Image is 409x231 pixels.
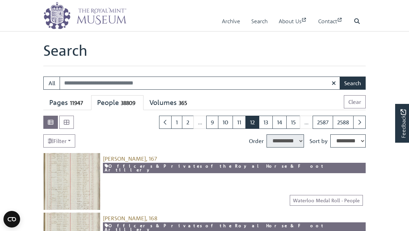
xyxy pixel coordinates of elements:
[103,163,366,174] a: Officers & Privates of the Royal Horse & Foot Artillery
[119,99,138,107] span: 38809
[353,116,366,129] a: Next page
[3,211,20,228] button: Open CMP widget
[182,116,194,129] a: Goto page 2
[43,77,60,90] button: All
[149,98,189,107] div: Volumes
[233,116,246,129] a: Goto page 11
[159,116,172,129] a: Previous page
[259,116,273,129] a: Goto page 13
[97,98,138,107] div: People
[395,104,409,143] a: Would you like to provide feedback?
[43,153,100,210] img: Webster, John, 167
[245,116,259,129] span: Goto page 12
[222,11,240,31] a: Archive
[251,11,268,31] a: Search
[49,98,85,107] div: Pages
[272,116,287,129] a: Goto page 14
[60,77,340,90] input: Enter one or more search terms...
[333,116,354,129] a: Goto page 2588
[177,99,189,107] span: 365
[206,116,218,129] a: Goto page 9
[313,116,333,129] a: Goto page 2587
[156,116,366,129] nav: pagination
[43,2,127,29] img: logo_wide.png
[103,155,157,162] a: [PERSON_NAME], 167
[103,215,157,222] a: [PERSON_NAME], 168
[218,116,233,129] a: Goto page 10
[310,137,328,145] label: Sort by
[340,77,366,90] button: Search
[344,95,366,108] button: Clear
[43,42,366,66] h1: Search
[290,195,363,206] a: Waterloo Medal Roll - People
[279,11,307,31] a: About Us
[68,99,85,107] span: 11947
[286,116,300,129] a: Goto page 15
[249,137,264,145] label: Order
[43,134,75,148] a: Filter
[399,109,407,138] span: Feedback
[318,11,343,31] a: Contact
[171,116,182,129] a: Goto page 1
